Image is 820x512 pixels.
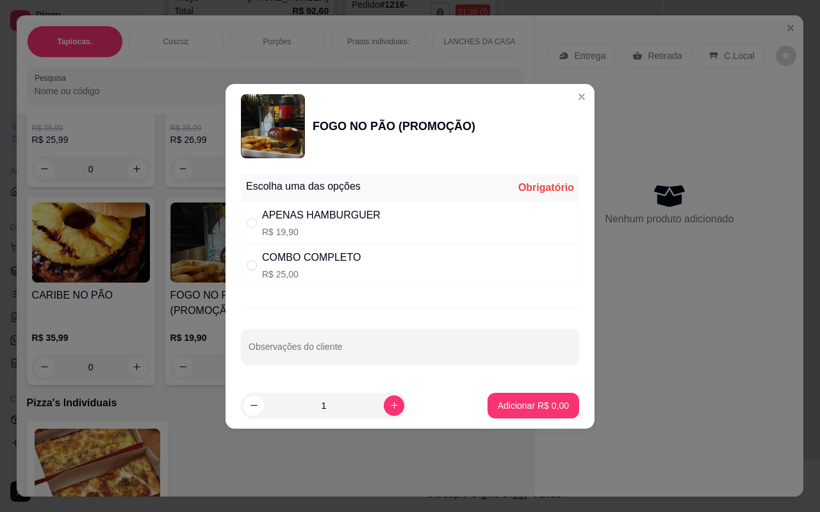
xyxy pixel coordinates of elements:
[571,87,592,107] button: Close
[246,179,361,194] div: Escolha uma das opções
[262,208,381,223] div: APENAS HAMBURGUER
[518,180,574,195] div: Obrigatório
[262,250,361,265] div: COMBO COMPLETO
[243,395,264,416] button: decrease-product-quantity
[488,393,579,418] button: Adicionar R$ 0,00
[313,117,475,135] div: FOGO NO PÃO (PROMOÇÃO)
[262,268,361,281] p: R$ 25,00
[384,395,404,416] button: increase-product-quantity
[262,226,381,238] p: R$ 19,90
[498,399,569,412] p: Adicionar R$ 0,00
[241,94,305,158] img: product-image
[249,345,571,358] input: Observações do cliente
